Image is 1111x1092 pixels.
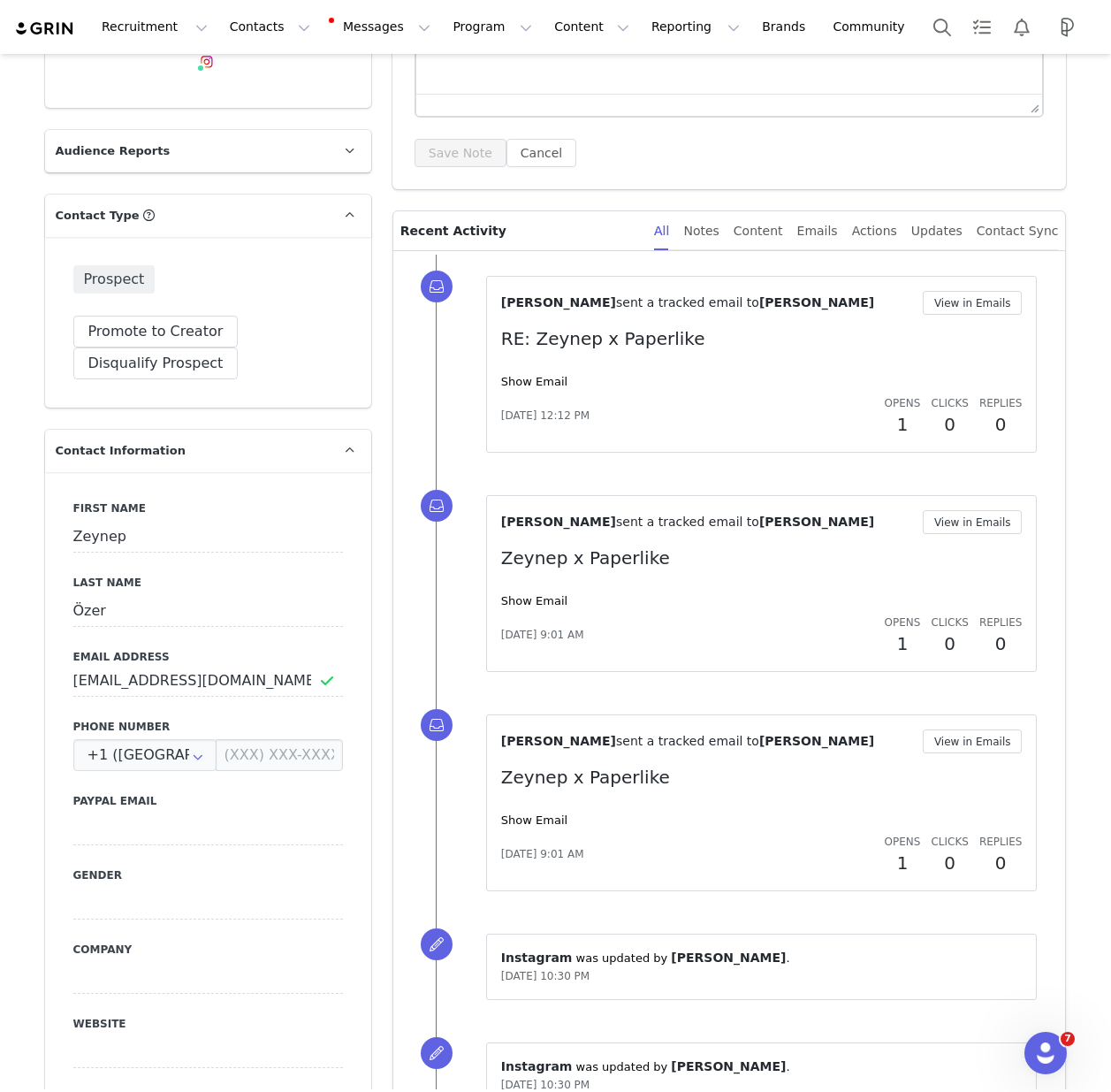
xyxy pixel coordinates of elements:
span: [PERSON_NAME] [501,515,616,529]
label: Website [73,1016,343,1032]
span: [DATE] 9:01 AM [501,846,584,862]
span: Clicks [931,397,968,409]
input: (XXX) XXX-XXXX [216,739,343,771]
label: First Name [73,500,343,516]
label: Phone Number [73,719,343,735]
a: Community [823,7,924,47]
span: Instagram [501,951,573,965]
span: Clicks [931,836,968,848]
span: Contact Type [56,207,140,225]
span: [PERSON_NAME] [501,734,616,748]
span: Instagram [501,1059,573,1073]
span: [PERSON_NAME] [671,1059,786,1073]
div: Contact Sync [977,211,1059,251]
label: Last Name [73,575,343,591]
span: [DATE] 9:01 AM [501,627,584,643]
span: Contact Information [56,442,186,460]
button: Messages [322,7,441,47]
a: Show Email [501,594,567,607]
span: [PERSON_NAME] [501,295,616,309]
span: Replies [979,836,1023,848]
button: Contacts [219,7,321,47]
span: [DATE] 10:30 PM [501,970,590,982]
span: Opens [885,397,921,409]
h2: 0 [979,630,1023,657]
div: All [654,211,669,251]
p: ⁨ ⁩ was updated by ⁨ ⁩. [501,949,1023,967]
span: Replies [979,616,1023,629]
button: Recruitment [91,7,218,47]
p: Zeynep x Paperlike [501,545,1023,571]
body: Rich Text Area. Press ALT-0 for help. [14,14,613,34]
img: grin logo [14,20,76,37]
h2: 0 [979,850,1023,876]
label: Paypal Email [73,793,343,809]
button: Content [544,7,640,47]
span: Replies [979,397,1023,409]
span: [PERSON_NAME] [759,295,874,309]
div: United States [73,739,217,771]
h2: 0 [931,411,968,438]
span: sent a tracked email to [616,295,759,309]
button: View in Emails [923,729,1023,753]
button: Cancel [506,139,576,167]
iframe: Intercom live chat [1024,1032,1067,1074]
div: Content [734,211,783,251]
p: ⁨ ⁩ was updated by ⁨ ⁩. [501,1058,1023,1076]
h2: 0 [931,630,968,657]
button: Program [442,7,543,47]
h2: 1 [885,411,921,438]
a: Show Email [501,813,567,827]
button: View in Emails [923,510,1023,534]
button: Promote to Creator [73,316,239,347]
p: RE: Zeynep x Paperlike [501,325,1023,352]
button: Save Note [415,139,506,167]
button: Notifications [1002,7,1041,47]
span: sent a tracked email to [616,734,759,748]
div: Notes [683,211,719,251]
label: Company [73,942,343,958]
button: Disqualify Prospect [73,347,239,379]
div: Updates [911,211,963,251]
h2: 0 [931,850,968,876]
div: Actions [852,211,897,251]
span: Clicks [931,616,968,629]
button: Search [923,7,962,47]
div: Emails [797,211,838,251]
input: Country [73,739,217,771]
button: Reporting [641,7,750,47]
img: 7bad52fe-8e26-42a7-837a-944eb1552531.png [1053,13,1081,42]
span: Audience Reports [56,142,171,160]
a: Show Email [501,375,567,388]
div: Press the Up and Down arrow keys to resize the editor. [1023,95,1042,116]
button: Profile [1042,13,1099,42]
p: Recent Activity [400,211,640,250]
span: Prospect [73,265,156,294]
span: sent a tracked email to [616,515,759,529]
h2: 1 [885,630,921,657]
span: [DATE] 10:30 PM [501,1079,590,1091]
span: [PERSON_NAME] [671,951,786,965]
h2: 1 [885,850,921,876]
span: [PERSON_NAME] [759,515,874,529]
a: Tasks [963,7,1001,47]
h2: 0 [979,411,1023,438]
img: instagram.svg [200,55,214,69]
p: Zeynep x Paperlike [501,764,1023,790]
label: Gender [73,867,343,883]
a: Brands [751,7,821,47]
span: Opens [885,616,921,629]
span: [PERSON_NAME] [759,734,874,748]
span: Opens [885,836,921,848]
label: Email Address [73,649,343,665]
input: Email Address [73,665,343,697]
button: View in Emails [923,291,1023,315]
span: [DATE] 12:12 PM [501,408,590,424]
span: 7 [1061,1032,1075,1046]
